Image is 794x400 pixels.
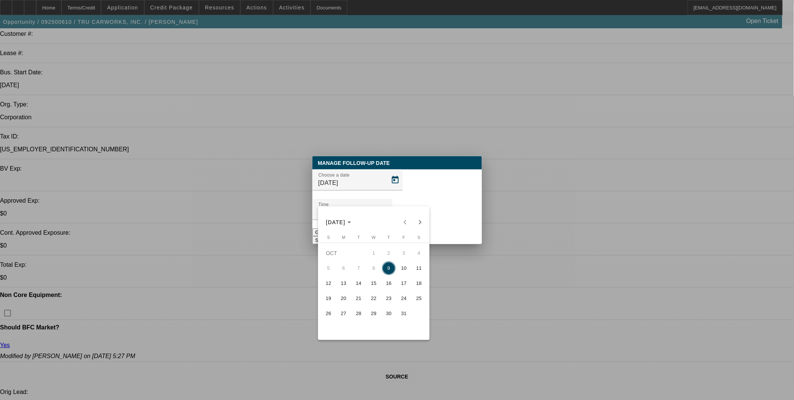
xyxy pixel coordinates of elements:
[397,307,411,320] span: 31
[322,307,335,320] span: 26
[352,262,366,275] span: 7
[382,277,396,290] span: 16
[351,306,366,321] button: October 28, 2025
[322,277,335,290] span: 12
[367,292,381,305] span: 22
[413,215,428,230] button: Next month
[342,235,345,240] span: M
[366,291,381,306] button: October 22, 2025
[352,292,366,305] span: 21
[366,246,381,261] button: October 1, 2025
[366,306,381,321] button: October 29, 2025
[351,291,366,306] button: October 21, 2025
[321,261,336,276] button: October 5, 2025
[382,307,396,320] span: 30
[381,276,396,291] button: October 16, 2025
[327,235,330,240] span: S
[412,246,426,260] span: 4
[382,262,396,275] span: 9
[326,219,346,225] span: [DATE]
[367,307,381,320] span: 29
[352,307,366,320] span: 28
[396,291,412,306] button: October 24, 2025
[336,306,351,321] button: October 27, 2025
[322,262,335,275] span: 5
[367,262,381,275] span: 8
[358,235,360,240] span: T
[397,277,411,290] span: 17
[412,261,427,276] button: October 11, 2025
[321,306,336,321] button: October 26, 2025
[336,261,351,276] button: October 6, 2025
[397,292,411,305] span: 24
[381,306,396,321] button: October 30, 2025
[412,276,427,291] button: October 18, 2025
[323,215,354,229] button: Choose month and year
[351,276,366,291] button: October 14, 2025
[336,276,351,291] button: October 13, 2025
[396,246,412,261] button: October 3, 2025
[367,246,381,260] span: 1
[412,291,427,306] button: October 25, 2025
[397,246,411,260] span: 3
[381,246,396,261] button: October 2, 2025
[418,235,420,240] span: S
[336,291,351,306] button: October 20, 2025
[412,246,427,261] button: October 4, 2025
[372,235,376,240] span: W
[382,292,396,305] span: 23
[381,291,396,306] button: October 23, 2025
[367,277,381,290] span: 15
[352,277,366,290] span: 14
[366,261,381,276] button: October 8, 2025
[337,262,350,275] span: 6
[388,235,390,240] span: T
[321,276,336,291] button: October 12, 2025
[412,277,426,290] span: 18
[322,292,335,305] span: 19
[337,307,350,320] span: 27
[396,276,412,291] button: October 17, 2025
[396,306,412,321] button: October 31, 2025
[397,262,411,275] span: 10
[403,235,405,240] span: F
[337,292,350,305] span: 20
[412,262,426,275] span: 11
[351,261,366,276] button: October 7, 2025
[321,291,336,306] button: October 19, 2025
[321,246,366,261] td: OCT
[412,292,426,305] span: 25
[366,276,381,291] button: October 15, 2025
[396,261,412,276] button: October 10, 2025
[382,246,396,260] span: 2
[381,261,396,276] button: October 9, 2025
[337,277,350,290] span: 13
